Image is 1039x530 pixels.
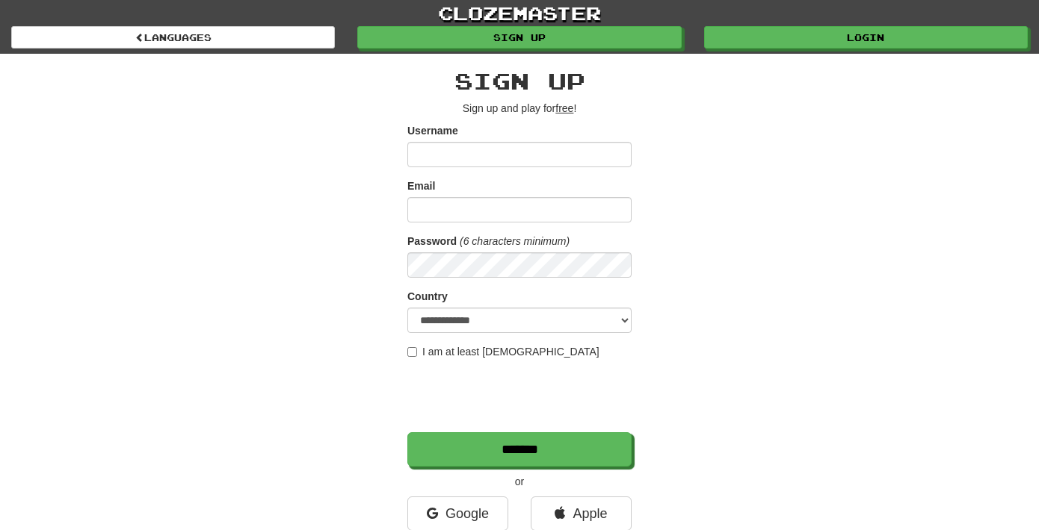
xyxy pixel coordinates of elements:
[357,26,681,49] a: Sign up
[407,367,635,425] iframe: reCAPTCHA
[407,344,599,359] label: I am at least [DEMOGRAPHIC_DATA]
[407,347,417,357] input: I am at least [DEMOGRAPHIC_DATA]
[407,289,448,304] label: Country
[11,26,335,49] a: Languages
[407,178,435,193] label: Email
[407,69,632,93] h2: Sign up
[704,26,1028,49] a: Login
[407,101,632,116] p: Sign up and play for !
[460,235,570,247] em: (6 characters minimum)
[407,123,458,138] label: Username
[407,234,457,249] label: Password
[555,102,573,114] u: free
[407,474,632,489] p: or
